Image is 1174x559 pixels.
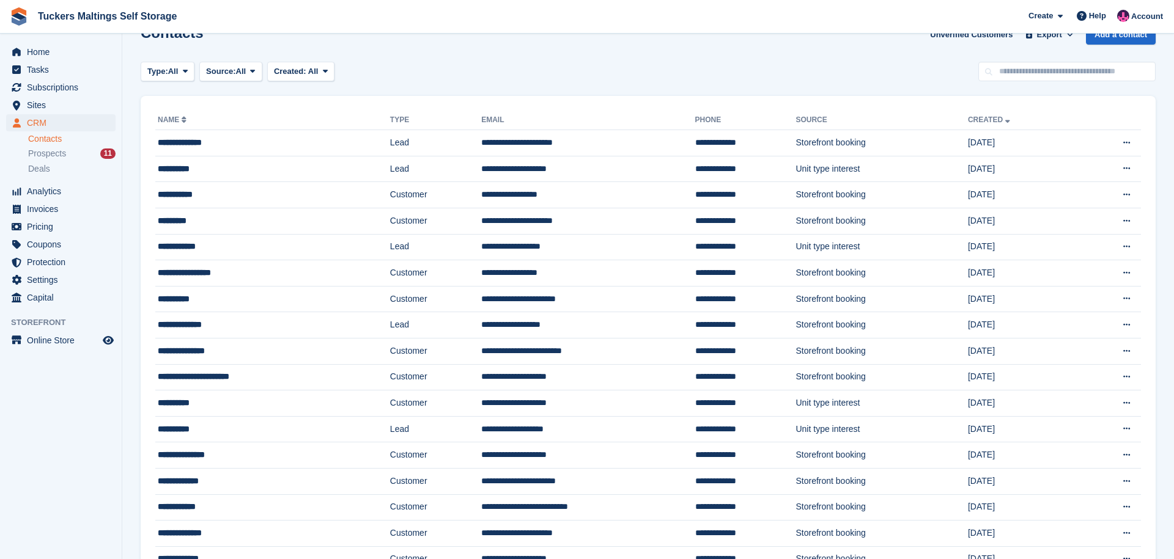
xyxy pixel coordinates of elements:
[796,286,968,312] td: Storefront booking
[6,61,116,78] a: menu
[27,61,100,78] span: Tasks
[796,338,968,364] td: Storefront booking
[796,130,968,156] td: Storefront booking
[796,468,968,494] td: Storefront booking
[390,286,481,312] td: Customer
[390,364,481,390] td: Customer
[6,271,116,288] a: menu
[6,200,116,217] a: menu
[390,521,481,547] td: Customer
[27,332,100,349] span: Online Store
[101,333,116,348] a: Preview store
[33,6,182,26] a: Tuckers Maltings Self Storage
[968,260,1078,287] td: [DATE]
[390,442,481,469] td: Customer
[796,111,968,130] th: Source
[10,7,28,26] img: stora-icon-8386f47178a22dfd0bd8f6a31ec36ba5ce8667c1dd55bd0f319d3a0aa187defe.svg
[6,236,116,253] a: menu
[968,521,1078,547] td: [DATE]
[968,130,1078,156] td: [DATE]
[27,200,100,217] span: Invoices
[968,286,1078,312] td: [DATE]
[1117,10,1129,22] img: Rosie Yates
[968,182,1078,208] td: [DATE]
[390,130,481,156] td: Lead
[390,390,481,417] td: Customer
[695,111,796,130] th: Phone
[27,271,100,288] span: Settings
[1089,10,1106,22] span: Help
[141,62,194,82] button: Type: All
[1022,24,1076,45] button: Export
[796,156,968,182] td: Unit type interest
[1028,10,1053,22] span: Create
[28,163,50,175] span: Deals
[925,24,1017,45] a: Unverified Customers
[27,218,100,235] span: Pricing
[6,332,116,349] a: menu
[968,312,1078,338] td: [DATE]
[796,208,968,234] td: Storefront booking
[274,67,306,76] span: Created:
[6,183,116,200] a: menu
[1131,10,1163,23] span: Account
[27,43,100,60] span: Home
[6,79,116,96] a: menu
[796,521,968,547] td: Storefront booking
[199,62,262,82] button: Source: All
[390,208,481,234] td: Customer
[796,234,968,260] td: Unit type interest
[28,148,66,159] span: Prospects
[390,312,481,338] td: Lead
[390,494,481,521] td: Customer
[27,183,100,200] span: Analytics
[796,182,968,208] td: Storefront booking
[27,236,100,253] span: Coupons
[6,289,116,306] a: menu
[158,115,189,124] a: Name
[390,260,481,287] td: Customer
[27,79,100,96] span: Subscriptions
[968,468,1078,494] td: [DATE]
[6,97,116,114] a: menu
[1086,24,1156,45] a: Add a contact
[147,65,168,78] span: Type:
[481,111,695,130] th: Email
[796,312,968,338] td: Storefront booking
[968,338,1078,364] td: [DATE]
[100,148,116,159] div: 11
[267,62,334,82] button: Created: All
[27,289,100,306] span: Capital
[968,115,1013,124] a: Created
[968,494,1078,521] td: [DATE]
[308,67,319,76] span: All
[27,114,100,131] span: CRM
[6,43,116,60] a: menu
[968,156,1078,182] td: [DATE]
[28,163,116,175] a: Deals
[206,65,235,78] span: Source:
[27,97,100,114] span: Sites
[11,316,122,329] span: Storefront
[6,114,116,131] a: menu
[968,442,1078,469] td: [DATE]
[390,338,481,364] td: Customer
[390,468,481,494] td: Customer
[390,234,481,260] td: Lead
[236,65,246,78] span: All
[6,254,116,271] a: menu
[27,254,100,271] span: Protection
[796,442,968,469] td: Storefront booking
[968,416,1078,442] td: [DATE]
[28,147,116,160] a: Prospects 11
[796,416,968,442] td: Unit type interest
[168,65,179,78] span: All
[390,111,481,130] th: Type
[796,390,968,417] td: Unit type interest
[968,364,1078,390] td: [DATE]
[796,494,968,521] td: Storefront booking
[6,218,116,235] a: menu
[390,182,481,208] td: Customer
[796,364,968,390] td: Storefront booking
[968,208,1078,234] td: [DATE]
